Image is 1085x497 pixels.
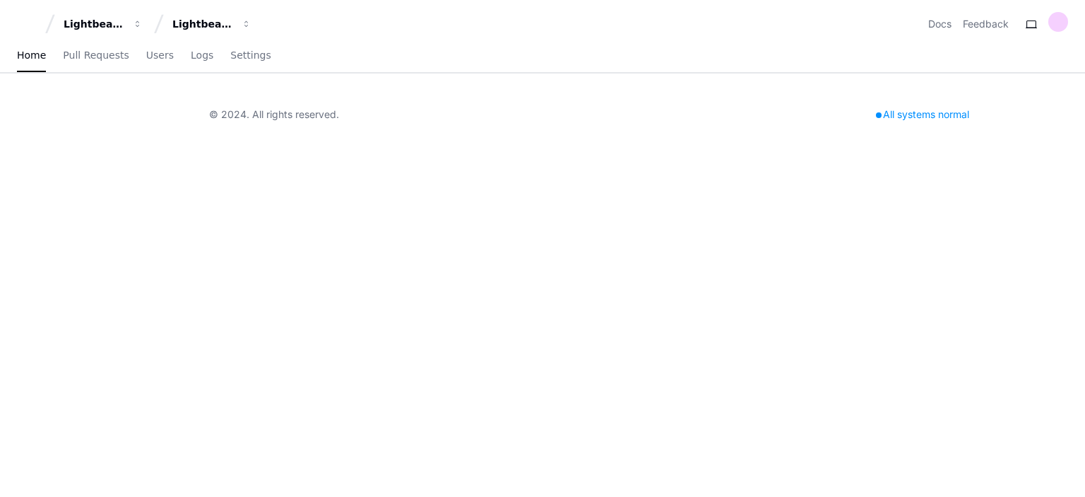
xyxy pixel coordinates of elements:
[146,51,174,59] span: Users
[167,11,257,37] button: Lightbeam Health Solutions
[146,40,174,72] a: Users
[867,105,978,124] div: All systems normal
[63,40,129,72] a: Pull Requests
[230,51,271,59] span: Settings
[17,40,46,72] a: Home
[172,17,233,31] div: Lightbeam Health Solutions
[963,17,1009,31] button: Feedback
[928,17,951,31] a: Docs
[191,40,213,72] a: Logs
[63,51,129,59] span: Pull Requests
[191,51,213,59] span: Logs
[209,107,339,122] div: © 2024. All rights reserved.
[64,17,124,31] div: Lightbeam Health
[230,40,271,72] a: Settings
[17,51,46,59] span: Home
[58,11,148,37] button: Lightbeam Health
